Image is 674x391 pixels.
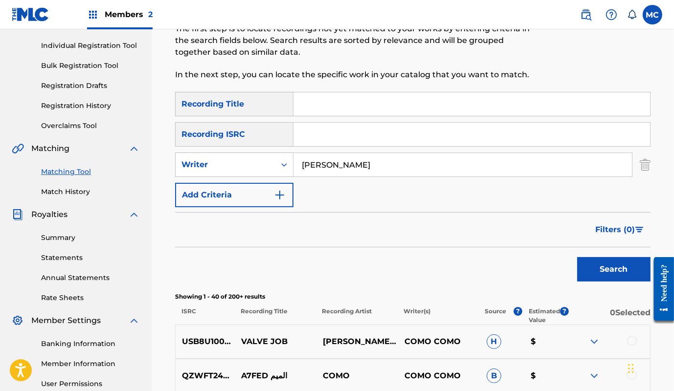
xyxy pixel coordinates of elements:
p: Recording Title [234,307,316,325]
span: ? [514,307,522,316]
p: Recording Artist [315,307,397,325]
img: expand [128,209,140,220]
a: Match History [41,187,140,197]
a: Registration Drafts [41,81,140,91]
span: Member Settings [31,315,101,326]
a: Registration History [41,101,140,111]
span: B [487,369,501,383]
span: ? [560,307,569,316]
img: 9d2ae6d4665cec9f34b9.svg [274,189,286,201]
img: Member Settings [12,315,23,326]
p: COMO COMO [398,370,480,382]
a: Individual Registration Tool [41,41,140,51]
img: Royalties [12,209,23,220]
p: Estimated Value [529,307,560,325]
p: USB8U1008627 [176,336,235,348]
form: Search Form [175,92,651,286]
a: Statements [41,253,140,263]
p: Showing 1 - 40 of 200+ results [175,292,651,301]
div: Notifications [627,10,637,20]
div: Writer [181,159,270,171]
p: Source [485,307,507,325]
p: COMO COMO [398,336,480,348]
span: H [487,334,501,349]
span: Royalties [31,209,67,220]
img: expand [128,315,140,326]
a: Summary [41,233,140,243]
img: expand [128,143,140,154]
a: Member Information [41,359,140,369]
img: expand [588,336,600,348]
a: Banking Information [41,339,140,349]
div: Help [602,5,621,24]
a: Matching Tool [41,167,140,177]
iframe: Chat Widget [625,344,674,391]
img: Delete Criterion [640,152,651,177]
img: filter [635,227,644,233]
iframe: Resource Center [647,250,674,328]
div: User Menu [643,5,662,24]
p: The first step is to locate recordings not yet matched to your works by entering criteria in the ... [175,23,541,58]
p: In the next step, you can locate the specific work in your catalog that you want to match. [175,69,541,81]
p: Writer(s) [397,307,479,325]
span: Members [105,9,153,20]
img: MLC Logo [12,7,49,22]
div: Drag [628,354,634,383]
p: QZWFT2449200 [176,370,235,382]
p: $ [524,370,568,382]
a: Annual Statements [41,273,140,283]
a: Overclaims Tool [41,121,140,131]
p: A7FED الميم [235,370,316,382]
img: Matching [12,143,24,154]
a: User Permissions [41,379,140,389]
button: Add Criteria [175,183,293,207]
a: Rate Sheets [41,293,140,303]
img: help [606,9,617,21]
p: $ [524,336,568,348]
p: 0 Selected [569,307,651,325]
img: search [580,9,592,21]
span: Matching [31,143,69,154]
p: ISRC [175,307,234,325]
span: Filters ( 0 ) [595,224,635,236]
a: Public Search [576,5,596,24]
a: Bulk Registration Tool [41,61,140,71]
img: Top Rightsholders [87,9,99,21]
p: VALVE JOB [235,336,316,348]
button: Search [577,257,651,282]
button: Filters (0) [589,217,651,242]
img: expand [588,370,600,382]
p: COMO [316,370,398,382]
span: 2 [148,10,153,19]
p: [PERSON_NAME] BIG BAND [316,336,398,348]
